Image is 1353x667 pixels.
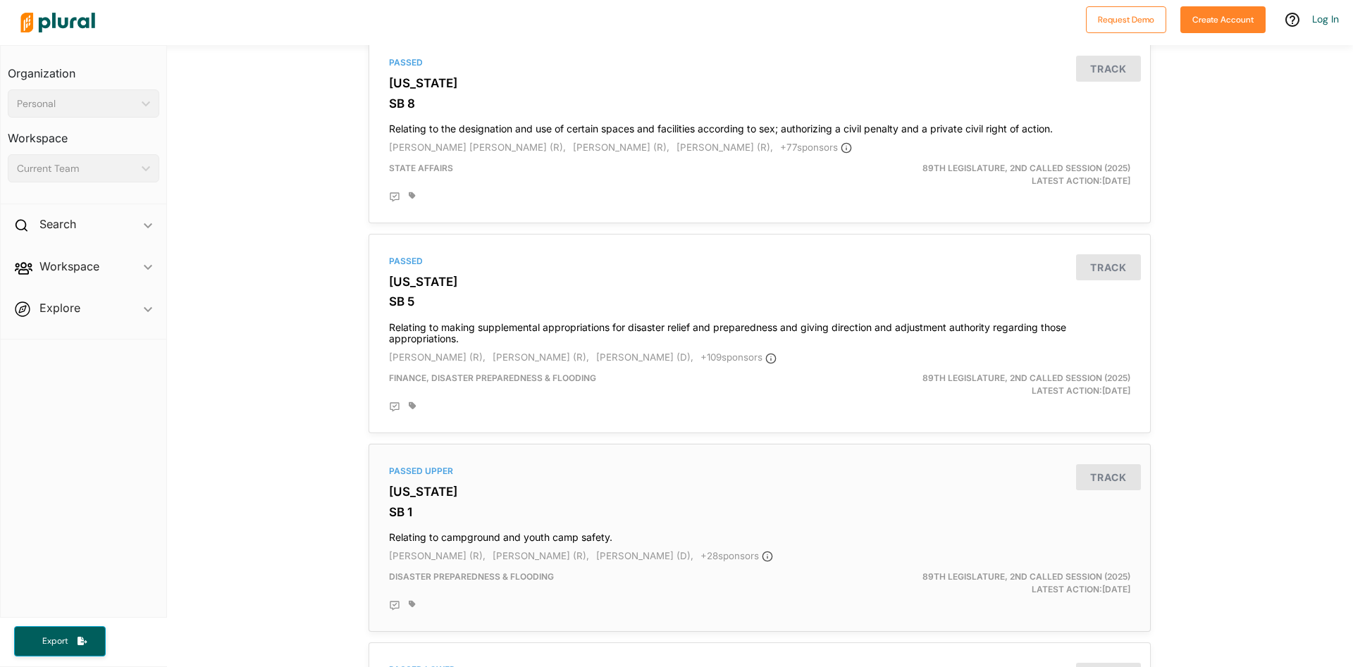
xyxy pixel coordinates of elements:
span: + 28 sponsor s [700,550,773,561]
div: Latest Action: [DATE] [887,372,1142,397]
div: Add Position Statement [389,600,400,611]
a: Log In [1312,13,1339,25]
button: Track [1076,56,1141,82]
div: Add tags [409,401,416,410]
h4: Relating to making supplemental appropriations for disaster relief and preparedness and giving di... [389,315,1130,346]
div: Personal [17,96,136,111]
span: [PERSON_NAME] (R), [493,550,589,561]
a: Create Account [1180,11,1266,26]
div: Add Position Statement [389,401,400,413]
button: Track [1076,464,1141,490]
button: Export [14,626,106,656]
h2: Search [39,216,76,232]
h3: [US_STATE] [389,76,1130,90]
h3: Workspace [8,118,159,149]
h3: SB 5 [389,294,1130,308]
span: Finance, Disaster Preparedness & Flooding [389,373,596,383]
div: Add Position Statement [389,192,400,203]
h3: [US_STATE] [389,485,1130,499]
span: 89th Legislature, 2nd Called Session (2025) [922,373,1130,383]
button: Create Account [1180,6,1266,33]
button: Request Demo [1086,6,1166,33]
div: Add tags [409,192,416,200]
a: Request Demo [1086,11,1166,26]
span: Export [32,635,78,647]
span: [PERSON_NAME] (D), [596,351,693,363]
h4: Relating to campground and youth camp safety. [389,525,1130,544]
span: [PERSON_NAME] [PERSON_NAME] (R), [389,142,566,153]
button: Track [1076,254,1141,280]
span: Disaster Preparedness & Flooding [389,571,554,582]
span: [PERSON_NAME] (D), [596,550,693,561]
div: Current Team [17,161,136,176]
h3: Organization [8,53,159,84]
span: + 109 sponsor s [700,351,777,363]
span: [PERSON_NAME] (R), [493,351,589,363]
span: [PERSON_NAME] (R), [389,550,486,561]
span: [PERSON_NAME] (R), [573,142,669,153]
div: Latest Action: [DATE] [887,571,1142,596]
span: 89th Legislature, 2nd Called Session (2025) [922,163,1130,173]
span: + 77 sponsor s [780,142,852,153]
h3: SB 8 [389,96,1130,111]
h4: Relating to the designation and use of certain spaces and facilities according to sex; authorizin... [389,116,1130,135]
span: 89th Legislature, 2nd Called Session (2025) [922,571,1130,582]
div: Passed [389,56,1130,69]
div: Latest Action: [DATE] [887,162,1142,187]
h3: [US_STATE] [389,275,1130,289]
span: [PERSON_NAME] (R), [676,142,773,153]
span: State Affairs [389,163,453,173]
div: Passed Upper [389,465,1130,478]
div: Passed [389,255,1130,268]
h3: SB 1 [389,505,1130,519]
div: Add tags [409,600,416,609]
span: [PERSON_NAME] (R), [389,351,486,363]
